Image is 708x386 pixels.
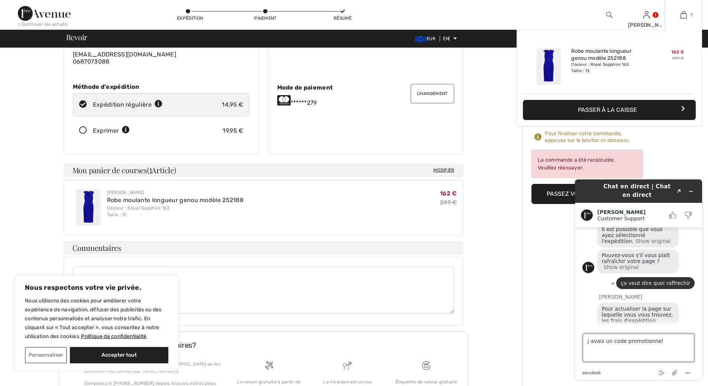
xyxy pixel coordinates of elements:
[547,190,624,197] font: Passez votre commande
[107,205,169,211] font: Couleur : Royal Sapphire 163
[531,184,643,204] button: Passez votre commande
[222,101,243,108] font: 14,95 €
[427,36,436,41] font: EUR
[411,84,454,103] button: Changement
[25,283,141,292] font: Nous respectons votre vie privée.
[70,347,168,363] button: Accepter tout
[571,48,631,61] font: Robe moulante longueur genou modèle 252188
[523,100,696,120] button: Passer à la caisse
[443,36,449,41] font: EN
[671,49,684,55] font: 162 €
[152,165,176,175] font: Article)
[148,333,149,340] a: Politique de confidentialité
[18,6,71,21] img: 1ère Avenue
[223,127,243,134] font: 19,95 €
[177,16,203,21] font: Expédition
[536,48,561,85] img: Robe moulante longueur genou modèle 252188
[72,165,147,175] font: Mon panier de courses
[417,91,448,96] font: Changement
[107,212,127,217] font: Taille : 12
[277,84,333,91] font: Mode de paiement
[440,199,457,206] font: 249 €
[107,190,144,195] font: [PERSON_NAME]
[72,243,121,253] font: Commentaires
[15,275,178,371] div: Nous respectons votre vie privée.
[76,189,101,226] img: Robe moulante longueur genou modèle 252188
[433,168,454,173] font: Modifier
[81,333,147,340] a: Politique de Confidentialité
[25,298,162,340] font: Nous utilisons des cookies pour améliorer votre expérience de navigation, diffuser des publicités...
[643,10,650,19] img: Mes informations
[84,361,220,373] font: Appelez-nous sans frais depuis le [GEOGRAPHIC_DATA] ou les [GEOGRAPHIC_DATA] au
[73,83,139,90] font: Méthode d'expédition
[107,197,244,204] a: Robe moulante longueur genou modèle 252188
[680,10,687,19] img: Mon sac
[147,165,149,175] font: (
[578,106,637,113] font: Passer à la caisse
[101,352,137,358] font: Accepter tout
[334,16,352,21] font: Résumé
[81,333,146,340] font: Politique de confidentialité
[422,361,430,370] img: Livraison gratuite pour les commandes supérieures à 130 £
[16,5,32,12] span: Chat
[18,22,67,27] font: < Continuer les achats
[415,36,427,42] img: Euro
[440,190,457,197] font: 162 €
[691,12,692,17] font: 1
[569,173,708,386] iframe: Trouvez plus d'informations ici
[93,127,119,134] font: Exprimer
[672,56,684,61] font: 249 €
[25,347,67,363] button: Personnaliser
[606,10,612,19] img: rechercher sur le site
[571,68,589,73] font: Taille : 12
[343,361,352,370] img: La livraison est un jeu d'enfant puisque nous payons les droits !
[66,32,88,42] font: Revoir
[149,163,152,176] font: 1
[265,361,273,370] img: Livraison gratuite pour les commandes supérieures à 130 £
[571,48,644,62] a: Robe moulante longueur genou modèle 252188
[73,58,110,65] font: 0687073088
[84,381,216,386] font: Composez le [PHONE_NUMBER] depuis tous les autres pays
[571,62,628,67] font: Couleur : Royal Sapphire 163
[73,267,454,314] textarea: Commentaires
[93,101,152,108] font: Expédition régulière
[628,22,672,28] font: [PERSON_NAME]
[643,11,650,18] a: Se connecter
[254,16,277,21] font: Paiement
[73,51,176,58] font: [EMAIL_ADDRESS][DOMAIN_NAME]
[29,352,63,358] font: Personnaliser
[138,368,179,373] font: [PHONE_NUMBER]
[665,10,702,19] a: 1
